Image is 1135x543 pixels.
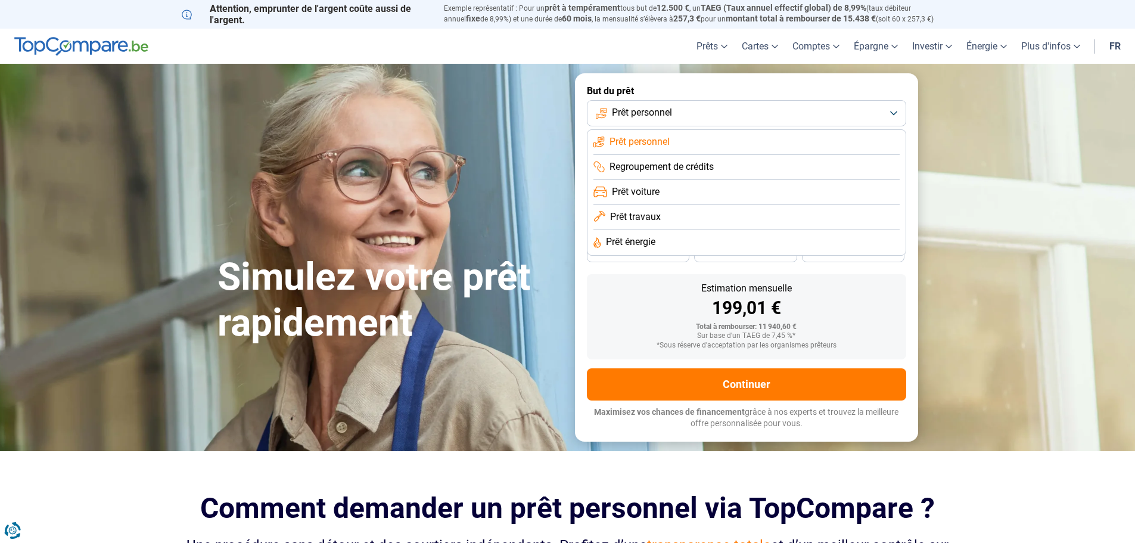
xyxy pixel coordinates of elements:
[612,106,672,119] span: Prêt personnel
[444,3,954,24] p: Exemple représentatif : Pour un tous but de , un (taux débiteur annuel de 8,99%) et une durée de ...
[1102,29,1128,64] a: fr
[587,85,906,97] label: But du prêt
[735,29,785,64] a: Cartes
[610,210,661,224] span: Prêt travaux
[905,29,959,64] a: Investir
[612,185,660,198] span: Prêt voiture
[959,29,1014,64] a: Énergie
[606,235,655,249] span: Prêt énergie
[587,368,906,401] button: Continuer
[610,135,670,148] span: Prêt personnel
[726,14,876,23] span: montant total à rembourser de 15.438 €
[840,250,866,257] span: 24 mois
[701,3,866,13] span: TAEG (Taux annuel effectif global) de 8,99%
[732,250,758,257] span: 30 mois
[596,332,897,340] div: Sur base d'un TAEG de 7,45 %*
[625,250,651,257] span: 36 mois
[562,14,592,23] span: 60 mois
[596,323,897,331] div: Total à rembourser: 11 940,60 €
[217,255,561,346] h1: Simulez votre prêt rapidement
[785,29,847,64] a: Comptes
[587,100,906,126] button: Prêt personnel
[182,3,430,26] p: Attention, emprunter de l'argent coûte aussi de l'argent.
[466,14,480,23] span: fixe
[587,407,906,430] p: grâce à nos experts et trouvez la meilleure offre personnalisée pour vous.
[847,29,905,64] a: Épargne
[1014,29,1087,64] a: Plus d'infos
[596,284,897,293] div: Estimation mensuelle
[594,407,745,417] span: Maximisez vos chances de financement
[182,492,954,525] h2: Comment demander un prêt personnel via TopCompare ?
[657,3,689,13] span: 12.500 €
[596,342,897,350] div: *Sous réserve d'acceptation par les organismes prêteurs
[610,160,714,173] span: Regroupement de crédits
[689,29,735,64] a: Prêts
[596,299,897,317] div: 199,01 €
[545,3,620,13] span: prêt à tempérament
[14,37,148,56] img: TopCompare
[673,14,701,23] span: 257,3 €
